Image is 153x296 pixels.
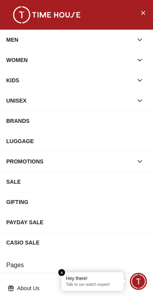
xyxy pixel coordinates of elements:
p: About Us [17,284,142,292]
div: BRANDS [6,114,147,128]
div: MEN [6,33,133,47]
p: Talk to our watch expert! [66,282,119,288]
div: LUGGAGE [6,134,147,148]
button: Close Menu [137,6,149,19]
div: PAYDAY SALE [6,215,147,229]
div: WOMEN [6,53,133,67]
div: UNISEX [6,94,133,108]
div: GIFTING [6,195,147,209]
div: Hey there! [66,275,119,282]
img: ... [8,6,86,23]
em: Close tooltip [58,269,65,276]
div: KIDS [6,73,133,87]
div: Chat Widget [130,273,147,290]
div: SALE [6,175,147,189]
div: CASIO SALE [6,236,147,250]
div: PROMOTIONS [6,154,133,168]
